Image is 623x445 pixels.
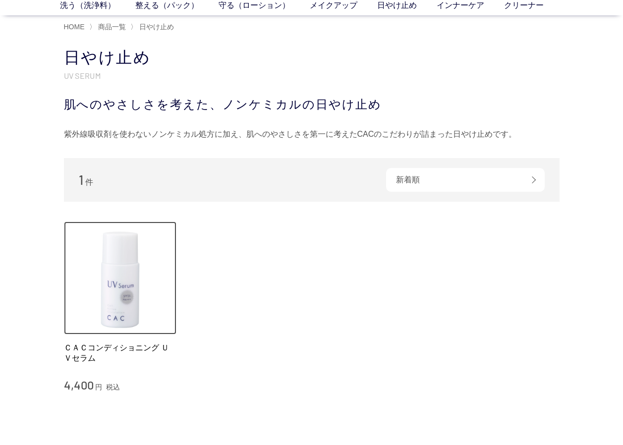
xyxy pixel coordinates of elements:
span: 商品一覧 [98,23,126,31]
span: 1 [79,172,83,187]
span: 4,400 [64,378,94,392]
span: 日やけ止め [139,23,174,31]
a: ＣＡＣコンディショニング ＵＶセラム [64,342,177,364]
span: 円 [95,383,102,391]
a: 日やけ止め [137,23,174,31]
div: 紫外線吸収剤を使わないノンケミカル処方に加え、肌へのやさしさを第一に考えたCACのこだわりが詰まった日やけ止めです。 [64,126,560,142]
a: HOME [64,23,85,31]
img: ＣＡＣコンディショニング ＵＶセラム [64,222,177,334]
li: 〉 [89,22,128,32]
span: 件 [85,178,93,186]
div: 新着順 [386,168,545,192]
h1: 日やけ止め [64,47,560,68]
span: 税込 [106,383,120,391]
div: 肌へのやさしさを考えた、ノンケミカルの日やけ止め [64,96,560,113]
a: 商品一覧 [96,23,126,31]
p: UV SERUM [64,70,560,81]
li: 〉 [130,22,176,32]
